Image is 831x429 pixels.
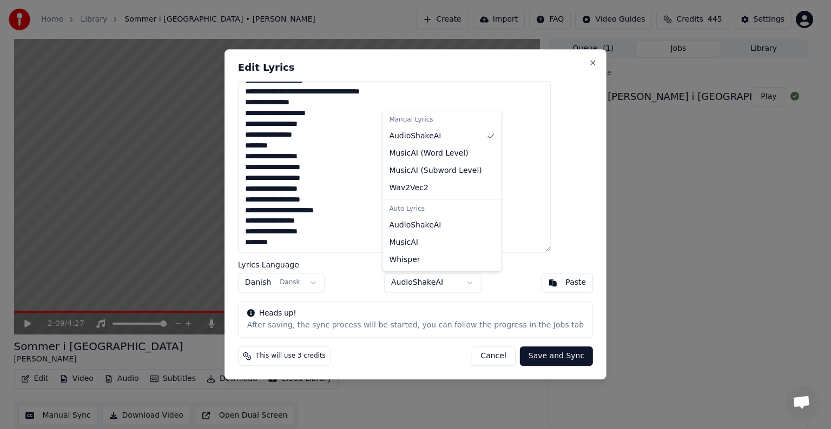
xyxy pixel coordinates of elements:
div: Auto Lyrics [385,202,499,217]
span: MusicAI ( Word Level ) [389,148,468,159]
span: Wav2Vec2 [389,183,428,193]
span: AudioShakeAI [389,220,441,231]
div: Manual Lyrics [385,112,499,128]
span: MusicAI ( Subword Level ) [389,165,482,176]
span: Whisper [389,254,420,265]
span: MusicAI [389,237,418,248]
span: AudioShakeAI [389,131,441,142]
